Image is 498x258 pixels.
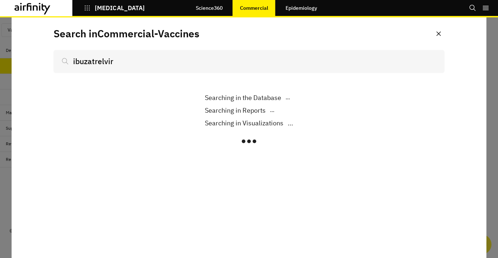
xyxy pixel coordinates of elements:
[54,26,199,41] p: Search in Commercial - Vaccines
[95,5,145,11] p: [MEDICAL_DATA]
[205,93,281,103] p: Searching in the Database
[84,2,145,14] button: [MEDICAL_DATA]
[205,118,293,128] div: ...
[54,50,444,72] input: Search...
[433,28,444,39] button: Close
[205,93,290,103] div: ...
[469,2,476,14] button: Search
[240,5,268,11] p: Commercial
[205,105,274,115] div: ...
[205,105,266,115] p: Searching in Reports
[205,118,283,128] p: Searching in Visualizations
